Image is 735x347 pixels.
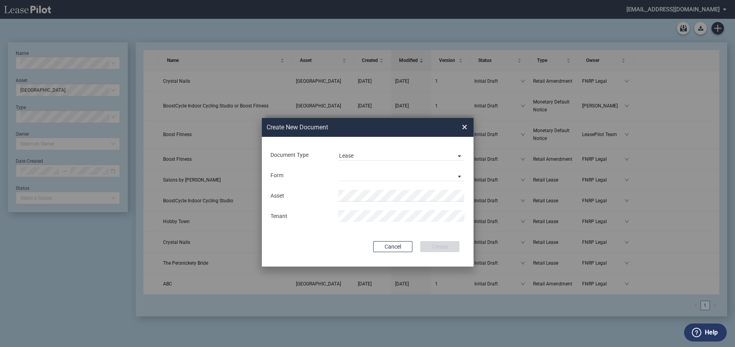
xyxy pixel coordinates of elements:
button: Create [420,241,459,252]
div: Tenant [266,213,334,220]
label: Help [705,327,718,338]
h2: Create New Document [267,123,434,132]
button: Cancel [373,241,412,252]
md-dialog: Create New ... [262,118,474,267]
div: Document Type [266,151,334,159]
md-select: Lease Form [338,169,465,181]
div: Lease [339,153,354,159]
span: × [462,121,467,133]
div: Form [266,172,334,180]
div: Asset [266,192,334,200]
md-select: Document Type: Lease [338,149,465,161]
